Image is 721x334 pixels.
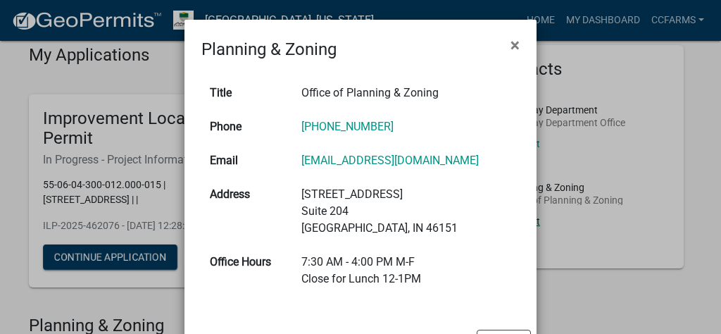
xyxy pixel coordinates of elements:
[293,178,520,245] td: [STREET_ADDRESS] Suite 204 [GEOGRAPHIC_DATA], IN 46151
[201,144,293,178] th: Email
[301,154,479,167] a: [EMAIL_ADDRESS][DOMAIN_NAME]
[201,245,293,296] th: Office Hours
[301,120,394,133] a: [PHONE_NUMBER]
[301,254,511,287] div: 7:30 AM - 4:00 PM M-F Close for Lunch 12-1PM
[499,25,531,65] button: Close
[293,76,520,110] td: Office of Planning & Zoning
[201,178,293,245] th: Address
[201,37,337,62] h4: Planning & Zoning
[201,110,293,144] th: Phone
[201,76,293,110] th: Title
[510,35,520,55] span: ×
